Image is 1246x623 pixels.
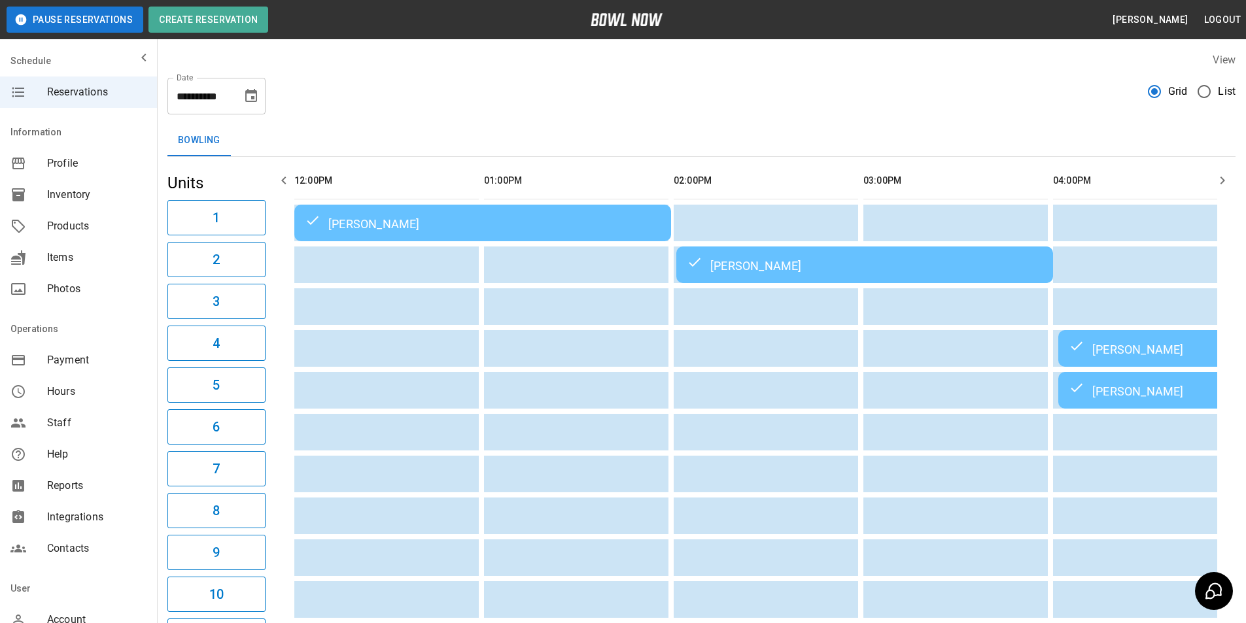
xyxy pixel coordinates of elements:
button: 2 [167,242,266,277]
h6: 8 [213,500,220,521]
div: [PERSON_NAME] [305,215,661,231]
h6: 1 [213,207,220,228]
span: Hours [47,384,147,399]
button: Bowling [167,125,231,156]
button: 4 [167,326,266,361]
button: Pause Reservations [7,7,143,33]
span: List [1218,84,1236,99]
h6: 6 [213,416,220,437]
span: Payment [47,352,147,368]
span: Grid [1168,84,1188,99]
h6: 2 [213,249,220,270]
h6: 4 [213,333,220,354]
h6: 3 [213,291,220,312]
button: Choose date, selected date is Aug 31, 2025 [238,83,264,109]
span: Reports [47,478,147,494]
span: Staff [47,415,147,431]
button: 3 [167,284,266,319]
button: Logout [1199,8,1246,32]
button: 5 [167,367,266,403]
button: 7 [167,451,266,486]
button: 8 [167,493,266,528]
th: 03:00PM [863,162,1048,199]
button: 6 [167,409,266,445]
h6: 5 [213,375,220,396]
button: 10 [167,577,266,612]
h6: 9 [213,542,220,563]
span: Inventory [47,187,147,203]
th: 02:00PM [674,162,858,199]
button: [PERSON_NAME] [1107,8,1193,32]
span: Reservations [47,84,147,100]
button: 9 [167,535,266,570]
span: Items [47,250,147,265]
th: 12:00PM [294,162,479,199]
button: Create Reservation [148,7,268,33]
label: View [1213,54,1236,66]
h5: Units [167,173,266,194]
h6: 7 [213,458,220,479]
span: Photos [47,281,147,297]
button: 1 [167,200,266,235]
span: Products [47,218,147,234]
div: inventory tabs [167,125,1236,156]
img: logo [591,13,663,26]
span: Integrations [47,509,147,525]
th: 01:00PM [484,162,668,199]
span: Profile [47,156,147,171]
h6: 10 [209,584,224,605]
span: Help [47,446,147,462]
div: [PERSON_NAME] [687,257,1043,273]
span: Contacts [47,541,147,556]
